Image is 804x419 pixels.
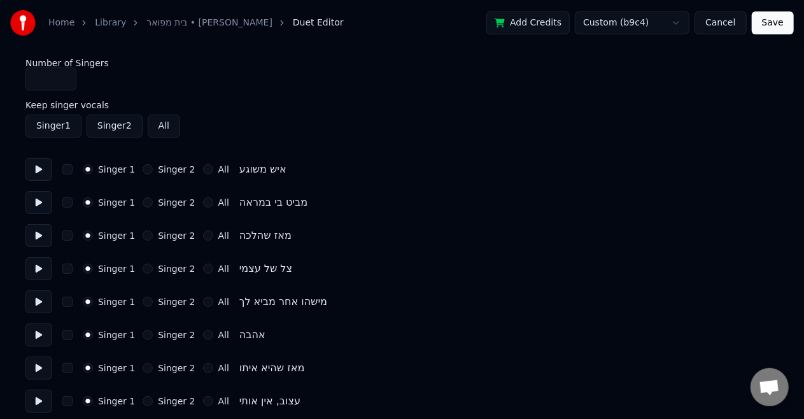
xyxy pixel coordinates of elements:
[239,261,292,276] div: צל של עצמי
[25,101,779,110] label: Keep singer vocals
[752,11,794,34] button: Save
[98,198,135,207] label: Singer 1
[158,297,195,306] label: Singer 2
[48,17,74,29] a: Home
[239,195,307,210] div: מביט בי במראה
[486,11,570,34] button: Add Credits
[218,231,229,240] label: All
[158,231,195,240] label: Singer 2
[98,231,135,240] label: Singer 1
[98,397,135,406] label: Singer 1
[239,228,292,243] div: מאז שהלכה
[751,368,789,406] a: פתח צ'אט
[293,17,344,29] span: Duet Editor
[98,165,135,174] label: Singer 1
[98,364,135,373] label: Singer 1
[25,115,81,138] button: Singer1
[48,17,344,29] nav: breadcrumb
[10,10,36,36] img: youka
[98,297,135,306] label: Singer 1
[158,330,195,339] label: Singer 2
[158,264,195,273] label: Singer 2
[25,59,779,67] label: Number of Singers
[239,294,327,309] div: מישהו אחר מביא לך
[218,330,229,339] label: All
[239,360,304,376] div: מאז שהיא איתו
[218,264,229,273] label: All
[218,364,229,373] label: All
[218,198,229,207] label: All
[158,397,195,406] label: Singer 2
[239,327,265,343] div: אהבה
[95,17,126,29] a: Library
[695,11,746,34] button: Cancel
[239,394,300,409] div: עצוב, אין אותי
[146,17,272,29] a: בית מפואר • [PERSON_NAME]
[218,397,229,406] label: All
[218,297,229,306] label: All
[98,330,135,339] label: Singer 1
[239,162,286,177] div: איש משוגע
[98,264,135,273] label: Singer 1
[148,115,180,138] button: All
[87,115,143,138] button: Singer2
[158,364,195,373] label: Singer 2
[158,198,195,207] label: Singer 2
[158,165,195,174] label: Singer 2
[218,165,229,174] label: All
